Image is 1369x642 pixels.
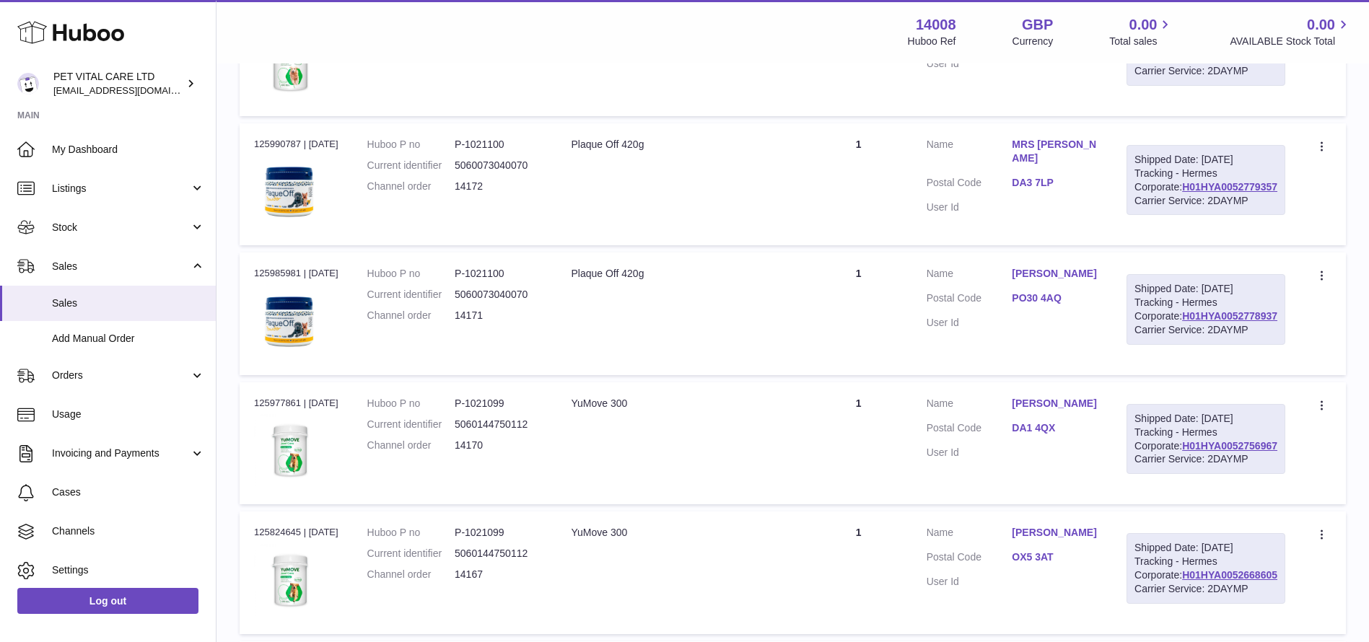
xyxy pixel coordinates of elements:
[1012,176,1098,190] a: DA3 7LP
[52,260,190,273] span: Sales
[1230,35,1352,48] span: AVAILABLE Stock Total
[455,267,542,281] dd: P-1021100
[805,252,912,374] td: 1
[927,446,1012,459] dt: User Id
[455,418,542,431] dd: 5060144750112
[1182,310,1277,322] a: H01HYA0052778937
[805,123,912,245] td: 1
[1182,440,1277,452] a: H01HYA0052756967
[52,221,190,234] span: Stock
[254,285,326,357] img: 1732007053.jpg
[367,309,455,322] dt: Channel order
[455,159,542,172] dd: 5060073040070
[17,73,39,94] img: petvitalcare@gmail.com
[1182,569,1277,581] a: H01HYA0052668605
[367,180,455,193] dt: Channel order
[927,267,1012,284] dt: Name
[1134,541,1277,555] div: Shipped Date: [DATE]
[927,176,1012,193] dt: Postal Code
[805,382,912,504] td: 1
[52,182,190,195] span: Listings
[1012,550,1098,564] a: OX5 3AT
[1012,35,1054,48] div: Currency
[1109,35,1173,48] span: Total sales
[927,291,1012,309] dt: Postal Code
[52,563,205,577] span: Settings
[254,414,326,486] img: 1732006879.jpg
[455,439,542,452] dd: 14170
[1127,404,1285,475] div: Tracking - Hermes Corporate:
[455,288,542,302] dd: 5060073040070
[367,547,455,560] dt: Current identifier
[455,547,542,560] dd: 5060144750112
[1134,194,1277,208] div: Carrier Service: 2DAYMP
[254,397,338,410] div: 125977861 | [DATE]
[1012,526,1098,540] a: [PERSON_NAME]
[1134,153,1277,167] div: Shipped Date: [DATE]
[53,70,183,97] div: PET VITAL CARE LTD
[927,550,1012,568] dt: Postal Code
[455,397,542,410] dd: P-1021099
[1109,15,1173,48] a: 0.00 Total sales
[52,296,205,310] span: Sales
[805,511,912,633] td: 1
[1022,15,1053,35] strong: GBP
[1129,15,1158,35] span: 0.00
[1127,533,1285,604] div: Tracking - Hermes Corporate:
[254,526,338,539] div: 125824645 | [DATE]
[1134,282,1277,296] div: Shipped Date: [DATE]
[254,544,326,616] img: 1732006879.jpg
[1012,397,1098,410] a: [PERSON_NAME]
[254,267,338,280] div: 125985981 | [DATE]
[571,267,790,281] div: Plaque Off 420g
[927,316,1012,330] dt: User Id
[367,568,455,581] dt: Channel order
[254,138,338,151] div: 125990787 | [DATE]
[1134,582,1277,596] div: Carrier Service: 2DAYMP
[571,138,790,151] div: Plaque Off 420g
[455,309,542,322] dd: 14171
[571,526,790,540] div: YuMove 300
[1012,138,1098,165] a: MRS [PERSON_NAME]
[52,143,205,157] span: My Dashboard
[17,588,198,614] a: Log out
[1134,323,1277,337] div: Carrier Service: 2DAYMP
[367,138,455,151] dt: Huboo P no
[916,15,956,35] strong: 14008
[1012,421,1098,435] a: DA1 4QX
[455,138,542,151] dd: P-1021100
[571,397,790,410] div: YuMove 300
[52,447,190,460] span: Invoicing and Payments
[254,155,326,227] img: 1732007053.jpg
[1230,15,1352,48] a: 0.00 AVAILABLE Stock Total
[1127,145,1285,216] div: Tracking - Hermes Corporate:
[1012,291,1098,305] a: PO30 4AQ
[455,526,542,540] dd: P-1021099
[455,180,542,193] dd: 14172
[927,397,1012,414] dt: Name
[52,524,205,538] span: Channels
[367,526,455,540] dt: Huboo P no
[1134,452,1277,466] div: Carrier Service: 2DAYMP
[52,369,190,382] span: Orders
[1012,267,1098,281] a: [PERSON_NAME]
[1134,64,1277,78] div: Carrier Service: 2DAYMP
[1127,274,1285,345] div: Tracking - Hermes Corporate:
[455,568,542,581] dd: 14167
[367,397,455,410] dt: Huboo P no
[927,138,1012,169] dt: Name
[1134,412,1277,426] div: Shipped Date: [DATE]
[927,57,1012,71] dt: User Id
[367,418,455,431] dt: Current identifier
[908,35,956,48] div: Huboo Ref
[927,201,1012,214] dt: User Id
[52,332,205,346] span: Add Manual Order
[53,84,212,96] span: [EMAIL_ADDRESS][DOMAIN_NAME]
[367,288,455,302] dt: Current identifier
[52,408,205,421] span: Usage
[1182,181,1277,193] a: H01HYA0052779357
[927,575,1012,589] dt: User Id
[1307,15,1335,35] span: 0.00
[367,267,455,281] dt: Huboo P no
[52,485,205,499] span: Cases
